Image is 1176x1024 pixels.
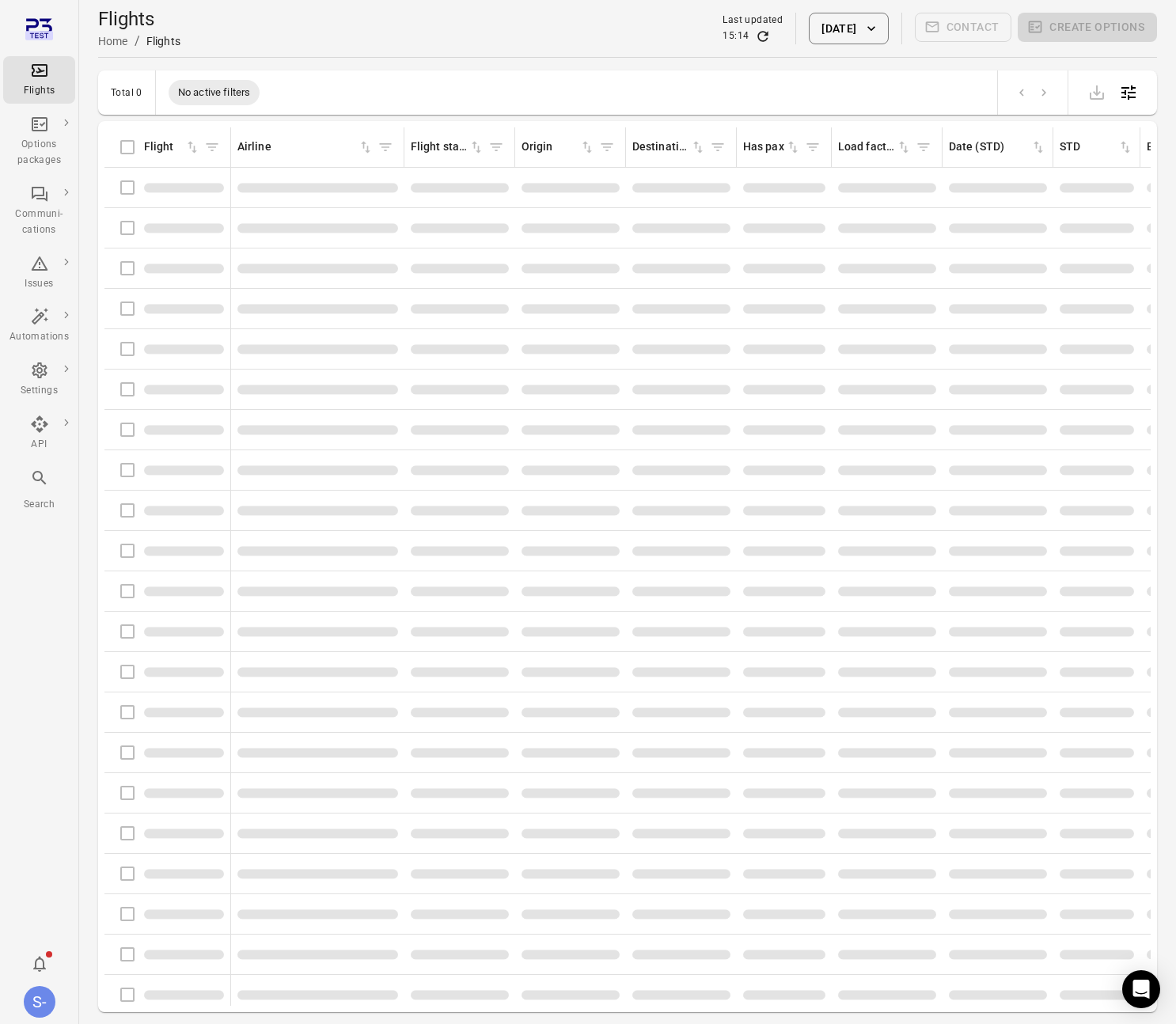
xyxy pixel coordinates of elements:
span: Filter by load factor [912,135,935,159]
span: Filter by destination [706,135,730,159]
div: Open Intercom Messenger [1122,970,1160,1008]
div: Sort by flight in ascending order [144,138,200,156]
div: Search [9,497,69,513]
button: Open table configuration [1113,77,1144,108]
div: 15:14 [723,28,749,44]
button: Search [3,464,75,517]
h1: Flights [98,6,180,32]
div: Sort by STD in ascending order [1060,138,1133,156]
div: Settings [9,383,69,399]
span: Please make a selection to create an option package [1018,13,1157,44]
button: Sólberg - AviLabs [17,980,62,1024]
div: Flights [9,83,69,99]
div: Sort by load factor in ascending order [838,138,912,156]
div: Sort by origin in ascending order [522,138,595,156]
span: No active filters [169,85,260,101]
span: Filter by flight status [484,135,508,159]
div: Sort by date (STD) in ascending order [949,138,1046,156]
div: Sort by flight status in ascending order [411,138,484,156]
div: Sort by airline in ascending order [237,138,374,156]
div: Sort by has pax in ascending order [743,138,801,156]
span: Please make a selection to create communications [915,13,1012,44]
button: Notifications [24,948,55,980]
span: Filter by airline [374,135,397,159]
div: S- [24,986,55,1018]
a: API [3,410,75,457]
a: Options packages [3,110,75,173]
div: Total 0 [111,87,142,98]
a: Issues [3,249,75,297]
div: Communi-cations [9,207,69,238]
button: [DATE] [809,13,888,44]
a: Flights [3,56,75,104]
a: Communi-cations [3,180,75,243]
a: Home [98,35,128,47]
a: Automations [3,302,75,350]
div: Options packages [9,137,69,169]
nav: Breadcrumbs [98,32,180,51]
nav: pagination navigation [1011,82,1055,103]
div: Issues [9,276,69,292]
div: API [9,437,69,453]
div: Last updated [723,13,783,28]
div: Flights [146,33,180,49]
span: Please make a selection to export [1081,84,1113,99]
button: Refresh data [755,28,771,44]
span: Filter by has pax [801,135,825,159]
div: Sort by destination in ascending order [632,138,706,156]
div: Automations [9,329,69,345]
li: / [135,32,140,51]
span: Filter by origin [595,135,619,159]
span: Filter by flight [200,135,224,159]
a: Settings [3,356,75,404]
